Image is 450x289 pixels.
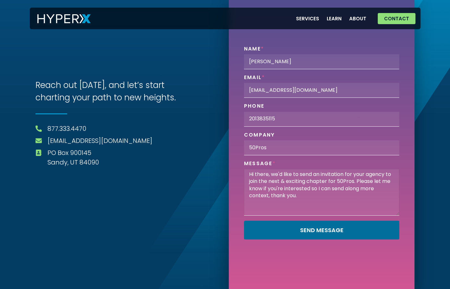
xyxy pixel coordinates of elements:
[48,124,86,133] a: 877.333.4470
[244,112,399,127] input: Only numbers and phone characters (#, -, *, etc) are accepted.
[345,12,370,25] a: About
[292,12,370,25] nav: Menu
[244,74,265,83] label: Email
[244,221,399,239] button: Send Message
[244,132,275,140] label: Company
[48,136,152,145] a: [EMAIL_ADDRESS][DOMAIN_NAME]
[46,148,99,167] span: PO Box 900145 Sandy, UT 84090
[323,12,345,25] a: Learn
[244,103,264,111] label: Phone
[37,14,91,24] img: HyperX Logo
[244,46,264,54] label: Name
[244,160,276,169] label: Message
[384,16,409,21] span: Contact
[35,79,191,104] h3: Reach out [DATE], and let’s start charting your path to new heights.
[378,13,415,24] a: Contact
[292,12,323,25] a: Services
[300,227,344,233] span: Send Message
[244,46,399,245] form: Contact Form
